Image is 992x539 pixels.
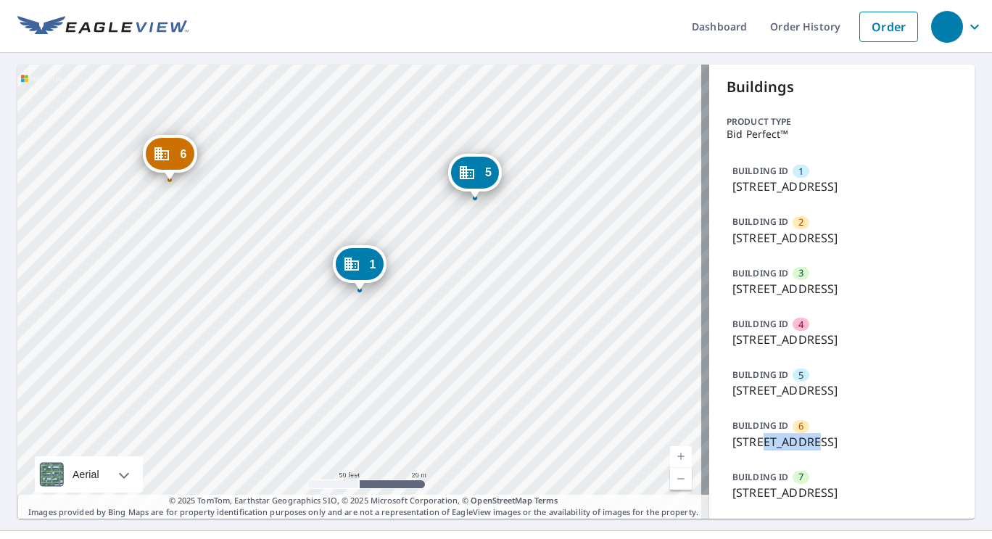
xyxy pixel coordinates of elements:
span: 5 [798,369,803,382]
div: Dropped pin, building 5, Commercial property, 3145 Alameda St Medford, OR 97504 [448,154,502,199]
span: 1 [798,165,803,178]
p: [STREET_ADDRESS] [732,178,951,195]
div: Aerial [68,456,104,493]
p: BUILDING ID [732,318,788,330]
p: BUILDING ID [732,215,788,228]
span: 5 [485,167,492,178]
p: [STREET_ADDRESS] [732,331,951,348]
span: 6 [798,419,803,433]
span: 1 [369,259,376,270]
div: Dropped pin, building 6, Commercial property, 3115 Alameda St Medford, OR 97504 [143,135,197,180]
p: [STREET_ADDRESS] [732,229,951,247]
div: Aerial [35,456,143,493]
p: [STREET_ADDRESS] [732,433,951,450]
p: BUILDING ID [732,369,788,381]
p: [STREET_ADDRESS] [732,382,951,399]
p: [STREET_ADDRESS] [732,280,951,297]
p: [STREET_ADDRESS] [732,484,951,501]
a: Current Level 19, Zoom In [670,446,692,468]
a: Order [859,12,918,42]
span: © 2025 TomTom, Earthstar Geographics SIO, © 2025 Microsoft Corporation, © [169,495,558,507]
span: 6 [180,149,186,160]
div: Dropped pin, building 1, Commercial property, 3145 Alameda St Medford, OR 97504 [332,245,386,290]
p: BUILDING ID [732,165,788,177]
a: Terms [534,495,558,506]
p: Buildings [727,76,957,98]
span: 7 [798,470,803,484]
span: 2 [798,215,803,229]
p: Images provided by Bing Maps are for property identification purposes only and are not a represen... [17,495,709,519]
span: 4 [798,318,803,332]
a: OpenStreetMap [471,495,532,506]
a: Current Level 19, Zoom Out [670,468,692,490]
p: Bid Perfect™ [727,128,957,140]
p: BUILDING ID [732,471,788,483]
p: BUILDING ID [732,267,788,279]
img: EV Logo [17,16,189,38]
p: BUILDING ID [732,419,788,432]
p: Product type [727,115,957,128]
span: 3 [798,266,803,280]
